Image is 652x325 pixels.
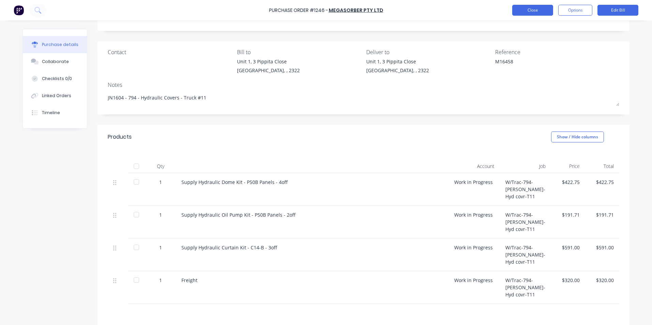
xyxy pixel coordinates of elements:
[181,211,443,218] div: Supply Hydraulic Oil Pump Kit - P50B Panels - 2off
[591,179,614,186] div: $422.75
[108,91,619,106] textarea: JN1604 - 794 - Hydraulic Covers - Truck #11
[551,159,585,173] div: Price
[151,179,171,186] div: 1
[366,58,429,65] div: Unit 1, 3 Pippita Close
[512,5,553,16] button: Close
[495,58,580,73] textarea: M16458
[449,238,500,271] div: Work in Progress
[366,67,429,74] div: [GEOGRAPHIC_DATA], , 2322
[500,173,551,206] div: W/Trac-794-[PERSON_NAME]-Hyd covr-T11
[181,244,443,251] div: Supply Hydraulic Curtain Kit - C14-B - 3off
[449,173,500,206] div: Work in Progress
[237,58,300,65] div: Unit 1, 3 Pippita Close
[591,211,614,218] div: $191.71
[551,131,604,142] button: Show / Hide columns
[449,159,500,173] div: Account
[557,179,580,186] div: $422.75
[449,206,500,238] div: Work in Progress
[557,277,580,284] div: $320.00
[23,36,87,53] button: Purchase details
[23,70,87,87] button: Checklists 0/0
[495,48,619,56] div: Reference
[42,59,69,65] div: Collaborate
[151,277,171,284] div: 1
[329,7,383,14] a: Megasorber Pty Ltd
[500,159,551,173] div: Job
[237,67,300,74] div: [GEOGRAPHIC_DATA], , 2322
[145,159,176,173] div: Qty
[23,104,87,121] button: Timeline
[14,5,24,15] img: Factory
[500,238,551,271] div: W/Trac-794-[PERSON_NAME]-Hyd covr-T11
[597,5,638,16] button: Edit Bill
[23,53,87,70] button: Collaborate
[449,271,500,304] div: Work in Progress
[366,48,490,56] div: Deliver to
[23,87,87,104] button: Linked Orders
[151,244,171,251] div: 1
[42,76,72,82] div: Checklists 0/0
[237,48,361,56] div: Bill to
[108,133,132,141] div: Products
[42,93,71,99] div: Linked Orders
[108,48,232,56] div: Contact
[108,81,619,89] div: Notes
[42,110,60,116] div: Timeline
[591,277,614,284] div: $320.00
[500,206,551,238] div: W/Trac-794-[PERSON_NAME]-Hyd covr-T11
[269,7,328,14] div: Purchase Order #1246 -
[500,271,551,304] div: W/Trac-794-[PERSON_NAME]-Hyd covr-T11
[557,211,580,218] div: $191.71
[585,159,619,173] div: Total
[558,5,592,16] button: Options
[151,211,171,218] div: 1
[591,244,614,251] div: $591.00
[181,277,443,284] div: Freight
[42,42,78,48] div: Purchase details
[557,244,580,251] div: $591.00
[181,179,443,186] div: Supply Hydraulic Dome Kit - P50B Panels - 4off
